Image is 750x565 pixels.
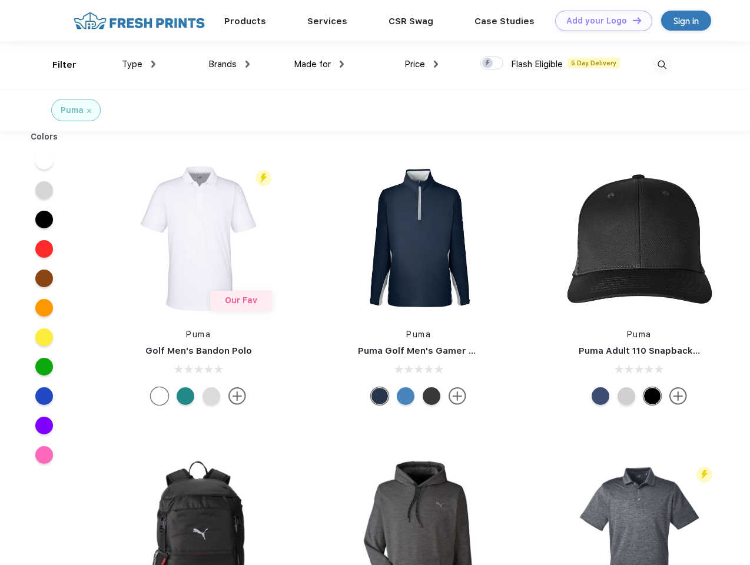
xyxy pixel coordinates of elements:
div: Navy Blazer [371,387,389,405]
img: dropdown.png [245,61,250,68]
a: Golf Men's Bandon Polo [145,345,252,356]
div: Bright Cobalt [397,387,414,405]
span: Price [404,59,425,69]
div: Quarry Brt Whit [618,387,635,405]
a: Products [224,16,266,26]
div: Sign in [673,14,699,28]
img: DT [633,17,641,24]
span: Flash Eligible [511,59,563,69]
img: fo%20logo%202.webp [70,11,208,31]
span: Made for [294,59,331,69]
div: Puma Black [423,387,440,405]
a: CSR Swag [389,16,433,26]
img: more.svg [228,387,246,405]
img: func=resize&h=266 [120,160,277,317]
div: Add your Logo [566,16,627,26]
div: High Rise [203,387,220,405]
img: flash_active_toggle.svg [255,170,271,186]
img: desktop_search.svg [652,55,672,75]
a: Services [307,16,347,26]
div: Filter [52,58,77,72]
div: Peacoat Qut Shd [592,387,609,405]
img: filter_cancel.svg [87,109,91,113]
a: Puma [186,330,211,339]
div: Pma Blk Pma Blk [643,387,661,405]
a: Puma [627,330,652,339]
img: dropdown.png [434,61,438,68]
img: dropdown.png [151,61,155,68]
img: func=resize&h=266 [340,160,497,317]
a: Sign in [661,11,711,31]
img: more.svg [669,387,687,405]
div: Green Lagoon [177,387,194,405]
img: more.svg [449,387,466,405]
span: Brands [208,59,237,69]
a: Puma [406,330,431,339]
span: 5 Day Delivery [568,58,620,68]
img: dropdown.png [340,61,344,68]
div: Puma [61,104,84,117]
img: flash_active_toggle.svg [696,467,712,483]
a: Puma Golf Men's Gamer Golf Quarter-Zip [358,345,544,356]
span: Type [122,59,142,69]
div: Bright White [151,387,168,405]
img: func=resize&h=266 [561,160,718,317]
div: Colors [22,131,67,143]
span: Our Fav [225,295,257,305]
